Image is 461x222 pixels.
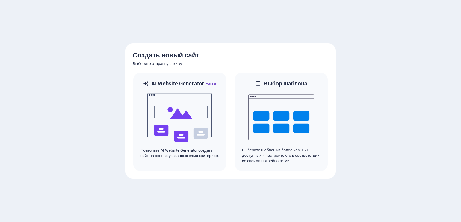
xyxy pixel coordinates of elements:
[133,51,328,60] h5: Создать новый сайт
[204,81,216,87] span: Бета
[147,88,213,148] img: ai
[140,148,219,159] p: Позвольте AI Website Generator создать сайт на основе указанных вами критериев.
[133,60,328,67] h6: Выберите отправную точку
[242,147,321,164] p: Выберите шаблон из более чем 150 доступных и настройте его в соответствии со своими потребностями.
[151,80,216,88] h6: AI Website Generator
[264,80,307,87] h6: Выбор шаблона
[133,72,227,171] div: AI Website GeneratorБетаaiПозвольте AI Website Generator создать сайт на основе указанных вами кр...
[234,72,328,171] div: Выбор шаблонаВыберите шаблон из более чем 150 доступных и настройте его в соответствии со своими ...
